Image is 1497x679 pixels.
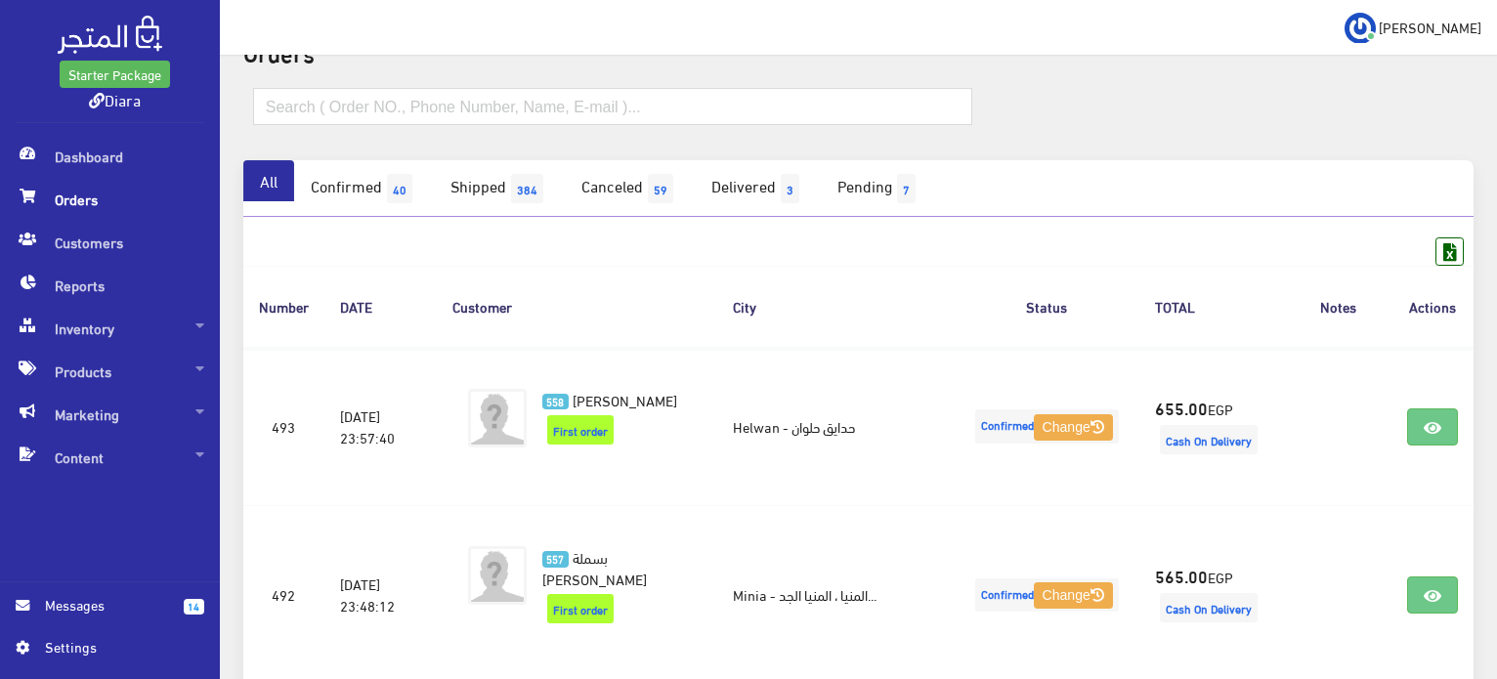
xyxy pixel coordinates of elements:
strong: 655.00 [1155,395,1208,420]
a: Starter Package [60,61,170,88]
a: 557 بسملة [PERSON_NAME] [542,546,686,589]
span: 40 [387,174,412,203]
span: Confirmed [975,578,1119,613]
a: 558 [PERSON_NAME] [542,389,686,410]
span: Products [16,350,204,393]
span: Confirmed [975,409,1119,444]
span: [PERSON_NAME] [1379,15,1481,39]
a: ... [PERSON_NAME] [1345,12,1481,43]
img: avatar.png [468,546,527,605]
span: Cash On Delivery [1160,425,1258,454]
a: Canceled59 [565,160,695,217]
th: Number [243,266,324,347]
input: Search ( Order NO., Phone Number, Name, E-mail )... [253,88,972,125]
span: 14 [184,599,204,615]
a: All [243,160,294,201]
span: بسملة [PERSON_NAME] [542,543,647,592]
span: Content [16,436,204,479]
span: Cash On Delivery [1160,593,1258,622]
img: avatar.png [468,389,527,447]
span: 3 [781,174,799,203]
td: Helwan - حدايق حلوان [717,348,955,506]
span: Reports [16,264,204,307]
th: Customer [437,266,717,347]
span: Orders [16,178,204,221]
th: DATE [324,266,437,347]
span: Dashboard [16,135,204,178]
img: ... [1345,13,1376,44]
span: 384 [511,174,543,203]
th: Notes [1286,266,1391,347]
span: 557 [542,551,569,568]
span: Settings [45,636,188,658]
button: Change [1034,414,1113,442]
a: Diara [89,85,141,113]
td: EGP [1139,348,1286,506]
th: TOTAL [1139,266,1286,347]
a: Settings [16,636,204,667]
a: 14 Messages [16,594,204,636]
h2: Orders [243,39,1474,64]
span: 59 [648,174,673,203]
a: Confirmed40 [294,160,434,217]
th: City [717,266,955,347]
span: First order [547,415,614,445]
span: 7 [897,174,916,203]
span: [PERSON_NAME] [573,386,677,413]
img: . [58,16,162,54]
strong: 565.00 [1155,563,1208,588]
span: Marketing [16,393,204,436]
th: Status [955,266,1139,347]
a: Pending7 [821,160,937,217]
a: Shipped384 [434,160,565,217]
span: Inventory [16,307,204,350]
a: Delivered3 [695,160,821,217]
th: Actions [1391,266,1474,347]
td: [DATE] 23:57:40 [324,348,437,506]
span: First order [547,594,614,623]
button: Change [1034,582,1113,610]
span: Messages [45,594,168,615]
span: 558 [542,394,569,410]
td: 493 [243,348,324,506]
span: Customers [16,221,204,264]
